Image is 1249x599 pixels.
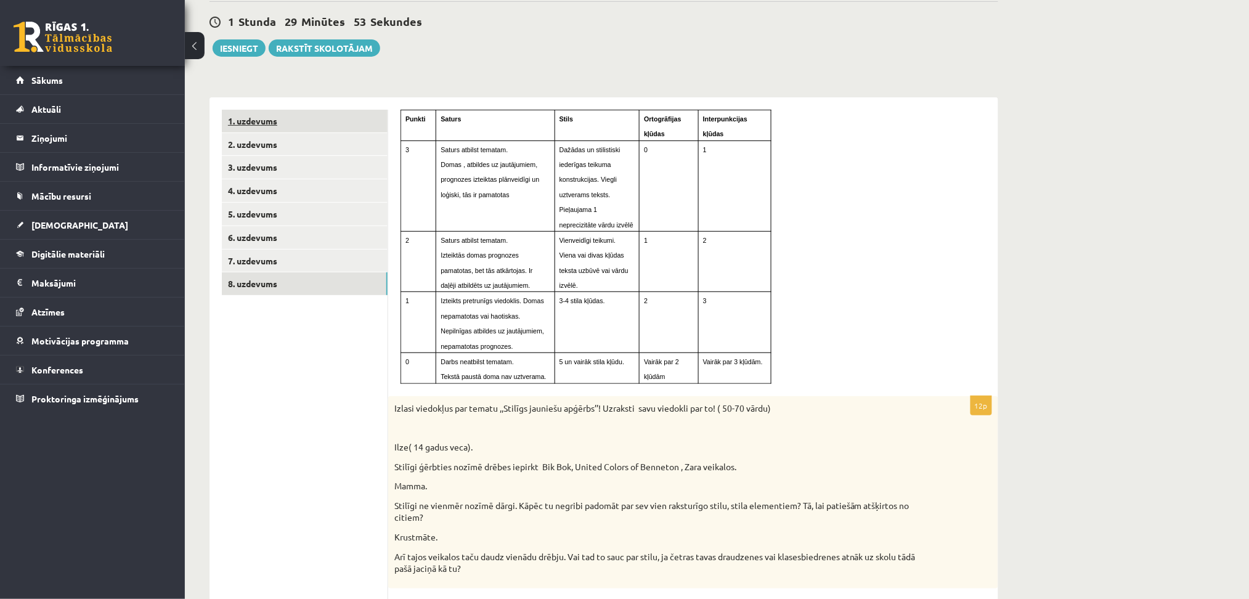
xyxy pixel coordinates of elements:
[644,146,648,153] span: 0
[16,356,169,384] a: Konferences
[703,115,747,137] span: Interpunkcijas kļūdas
[16,124,169,152] a: Ziņojumi
[441,237,508,244] span: Saturs atbilst tematam.
[16,95,169,123] a: Aktuāli
[31,124,169,152] legend: Ziņojumi
[213,39,266,57] button: Iesniegt
[16,298,169,326] a: Atzīmes
[285,14,297,28] span: 29
[703,146,707,153] span: 1
[31,393,139,404] span: Proktoringa izmēģinājums
[394,500,930,524] p: Stilīgi ne vienmēr nozīmē dārgi. Kāpēc tu negribi padomāt par sev vien raksturīgo stilu, stila el...
[238,14,276,28] span: Stunda
[16,269,169,297] a: Maksājumi
[16,327,169,355] a: Motivācijas programma
[16,153,169,181] a: Informatīvie ziņojumi
[559,297,605,304] span: 3-4 stila kļūdas.
[16,182,169,210] a: Mācību resursi
[703,358,763,365] span: Vairāk par 3 kļūdām.
[16,385,169,413] a: Proktoringa izmēģinājums
[394,480,930,492] p: Mamma.
[16,66,169,94] a: Sākums
[16,240,169,268] a: Digitālie materiāli
[559,358,624,365] span: 5 un vairāk stila kļūdu.
[559,237,616,244] span: Vienveidīgi teikumi.
[222,250,388,272] a: 7. uzdevums
[405,115,426,123] span: Punkti
[12,12,584,25] body: Bagātinātā teksta redaktors, wiswyg-editor-user-answer-47024894417820
[31,75,63,86] span: Sākums
[644,358,679,380] span: Vairāk par 2 kļūdām
[441,297,544,349] span: Izteikts pretrunīgs viedoklis. Domas nepamatotas vai haotiskas. Nepilnīgas atbildes uz jautājumie...
[441,161,539,198] span: Domas , atbildes uz jautājumiem, prognozes izteiktas plānveidīgi un loģiski, tās ir pamatotas
[31,104,61,115] span: Aktuāli
[16,211,169,239] a: [DEMOGRAPHIC_DATA]
[31,364,83,375] span: Konferences
[222,203,388,226] a: 5. uzdevums
[222,226,388,249] a: 6. uzdevums
[559,251,629,289] span: Viena vai divas kļūdas teksta uzbūvē vai vārdu izvēlē.
[441,373,546,380] span: Tekstā paustā doma nav uztverama.
[559,146,633,229] span: Dažādas un stilistiski iederīgas teikuma konstrukcijas. Viegli uztverams teksts. Pieļaujama 1 nep...
[31,219,128,230] span: [DEMOGRAPHIC_DATA]
[228,14,234,28] span: 1
[222,133,388,156] a: 2. uzdevums
[394,531,930,544] p: Krustmāte.
[394,551,930,575] p: Arī tajos veikalos taču daudz vienādu drēbju. Vai tad to sauc par stilu, ja četras tavas draudzen...
[394,402,930,415] p: Izlasi viedokļus par tematu ,,Stilīgs jauniešu apģērbs’’! Uzraksti savu viedokli par to! ( 50-70 ...
[222,272,388,295] a: 8. uzdevums
[31,153,169,181] legend: Informatīvie ziņojumi
[31,335,129,346] span: Motivācijas programma
[441,146,508,153] span: Saturs atbilst tematam.
[222,110,388,132] a: 1. uzdevums
[441,251,532,289] span: Izteiktās domas prognozes pamatotas, bet tās atkārtojas. Ir daļēji atbildēts uz jautājumiem.
[269,39,380,57] a: Rakstīt skolotājam
[301,14,345,28] span: Minūtes
[441,358,513,365] span: Darbs neatbilst tematam.
[644,115,681,137] span: Ortogrāfijas kļūdas
[644,237,648,244] span: 1
[31,269,169,297] legend: Maksājumi
[405,297,409,304] span: 1
[441,115,461,123] span: Saturs
[31,190,91,202] span: Mācību resursi
[370,14,422,28] span: Sekundes
[222,156,388,179] a: 3. uzdevums
[394,461,930,473] p: Stilīgi ģērbties nozīmē drēbes iepirkt Bik Bok, United Colors of Benneton , Zara veikalos.
[405,237,409,244] span: 2
[405,146,409,153] span: 3
[31,306,65,317] span: Atzīmes
[405,358,409,365] span: 0
[559,115,574,123] span: Stils
[14,22,112,52] a: Rīgas 1. Tālmācības vidusskola
[703,297,707,304] span: 3
[394,441,930,454] p: Ilze( 14 gadus veca).
[222,179,388,202] a: 4. uzdevums
[31,248,105,259] span: Digitālie materiāli
[644,297,648,304] span: 2
[703,237,707,244] span: 2
[354,14,366,28] span: 53
[970,396,992,415] p: 12p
